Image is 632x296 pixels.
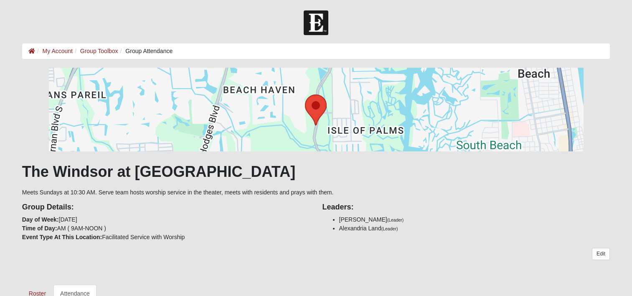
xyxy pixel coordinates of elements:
[80,48,118,54] a: Group Toolbox
[22,234,102,240] strong: Event Type At This Location:
[43,48,73,54] a: My Account
[22,163,610,181] h1: The Windsor at [GEOGRAPHIC_DATA]
[387,217,404,222] small: (Leader)
[304,10,328,35] img: Church of Eleven22 Logo
[118,47,173,56] li: Group Attendance
[339,224,610,233] li: Alexandria Land
[339,215,610,224] li: [PERSON_NAME]
[322,203,610,212] h4: Leaders:
[16,197,316,242] div: [DATE] AM ( 9AM-NOON ) Facilitated Service with Worship
[22,216,59,223] strong: Day of Week:
[381,226,398,231] small: (Leader)
[22,203,310,212] h4: Group Details:
[592,248,610,260] a: Edit
[22,225,57,232] strong: Time of Day:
